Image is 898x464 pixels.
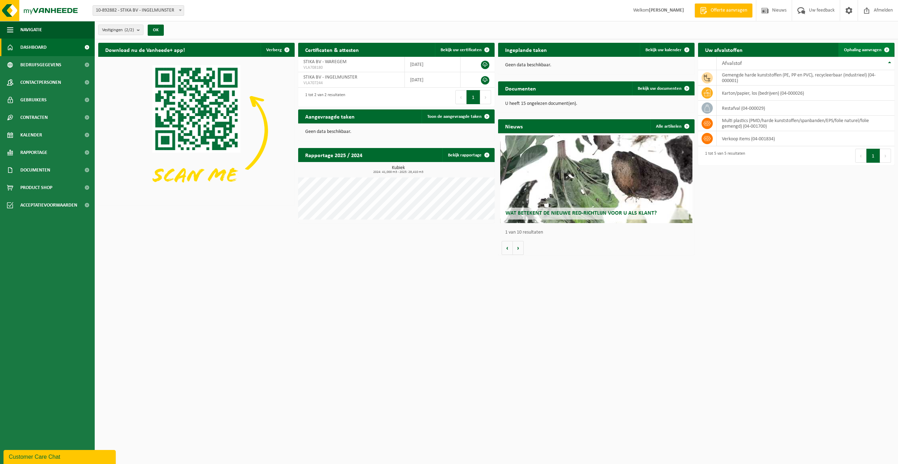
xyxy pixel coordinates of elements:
[645,48,682,52] span: Bekijk uw kalender
[866,149,880,163] button: 1
[442,148,494,162] a: Bekijk rapportage
[498,43,554,56] h2: Ingeplande taken
[505,230,691,235] p: 1 van 10 resultaten
[298,109,362,123] h2: Aangevraagde taken
[20,144,47,161] span: Rapportage
[405,72,461,88] td: [DATE]
[93,6,184,15] span: 10-892882 - STIKA BV - INGELMUNSTER
[435,43,494,57] a: Bekijk uw certificaten
[102,25,134,35] span: Vestigingen
[717,86,894,101] td: karton/papier, los (bedrijven) (04-000026)
[20,56,61,74] span: Bedrijfsgegevens
[20,196,77,214] span: Acceptatievoorwaarden
[20,179,52,196] span: Product Shop
[441,48,482,52] span: Bekijk uw certificaten
[302,166,495,174] h3: Kubiek
[20,21,42,39] span: Navigatie
[717,131,894,146] td: verkoop items (04-001834)
[632,81,694,95] a: Bekijk uw documenten
[302,170,495,174] span: 2024: 41,000 m3 - 2025: 29,410 m3
[422,109,494,123] a: Toon de aangevraagde taken
[20,109,48,126] span: Contracten
[4,449,117,464] iframe: chat widget
[650,119,694,133] a: Alle artikelen
[98,57,295,204] img: Download de VHEPlus App
[261,43,294,57] button: Verberg
[500,135,693,223] a: Wat betekent de nieuwe RED-richtlijn voor u als klant?
[298,148,369,162] h2: Rapportage 2025 / 2024
[303,59,347,65] span: STIKA BV - WAREGEM
[638,86,682,91] span: Bekijk uw documenten
[303,65,399,70] span: VLA708180
[649,8,684,13] strong: [PERSON_NAME]
[695,4,752,18] a: Offerte aanvragen
[302,89,345,105] div: 1 tot 2 van 2 resultaten
[709,7,749,14] span: Offerte aanvragen
[505,63,688,68] p: Geen data beschikbaar.
[98,25,143,35] button: Vestigingen(2/2)
[20,91,47,109] span: Gebruikers
[717,70,894,86] td: gemengde harde kunststoffen (PE, PP en PVC), recycleerbaar (industrieel) (04-000001)
[467,90,480,104] button: 1
[844,48,882,52] span: Ophaling aanvragen
[717,101,894,116] td: restafval (04-000029)
[717,116,894,131] td: multi plastics (PMD/harde kunststoffen/spanbanden/EPS/folie naturel/folie gemengd) (04-001700)
[303,75,357,80] span: STIKA BV - INGELMUNSTER
[480,90,491,104] button: Next
[640,43,694,57] a: Bekijk uw kalender
[702,148,745,163] div: 1 tot 5 van 5 resultaten
[303,80,399,86] span: VLA707244
[880,149,891,163] button: Next
[98,43,192,56] h2: Download nu de Vanheede+ app!
[298,43,366,56] h2: Certificaten & attesten
[698,43,750,56] h2: Uw afvalstoffen
[93,5,184,16] span: 10-892882 - STIKA BV - INGELMUNSTER
[722,61,742,66] span: Afvalstof
[505,101,688,106] p: U heeft 15 ongelezen document(en).
[505,210,657,216] span: Wat betekent de nieuwe RED-richtlijn voor u als klant?
[148,25,164,36] button: OK
[20,161,50,179] span: Documenten
[513,241,524,255] button: Volgende
[498,119,530,133] h2: Nieuws
[20,126,42,144] span: Kalender
[838,43,894,57] a: Ophaling aanvragen
[855,149,866,163] button: Previous
[305,129,488,134] p: Geen data beschikbaar.
[20,74,61,91] span: Contactpersonen
[427,114,482,119] span: Toon de aangevraagde taken
[502,241,513,255] button: Vorige
[455,90,467,104] button: Previous
[20,39,47,56] span: Dashboard
[266,48,282,52] span: Verberg
[405,57,461,72] td: [DATE]
[498,81,543,95] h2: Documenten
[125,28,134,32] count: (2/2)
